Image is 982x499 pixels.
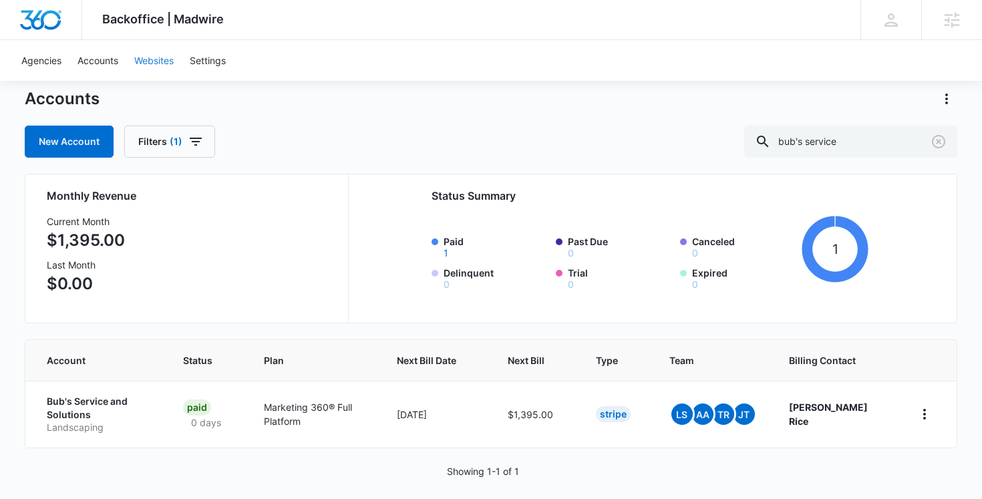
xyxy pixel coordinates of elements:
button: Actions [936,88,957,110]
label: Canceled [692,234,796,258]
span: Plan [264,353,364,367]
span: Status [183,353,212,367]
div: Paid [183,399,211,415]
p: Showing 1-1 of 1 [447,464,519,478]
h3: Current Month [47,214,125,228]
strong: [PERSON_NAME] Rice [789,401,868,427]
a: Accounts [69,40,126,81]
a: New Account [25,126,114,158]
label: Delinquent [444,266,548,289]
label: Paid [444,234,548,258]
p: 0 days [183,415,229,430]
button: Paid [444,248,448,258]
p: Bub's Service and Solutions [47,395,152,421]
button: Clear [928,131,949,152]
span: Account [47,353,132,367]
span: Team [669,353,738,367]
label: Trial [568,266,672,289]
span: Next Bill [508,353,544,367]
p: Marketing 360® Full Platform [264,400,364,428]
p: $1,395.00 [47,228,125,253]
label: Past Due [568,234,672,258]
span: AA [692,403,713,425]
button: home [914,403,935,425]
div: Stripe [596,406,631,422]
button: Filters(1) [124,126,215,158]
label: Expired [692,266,796,289]
a: Bub's Service and SolutionsLandscaping [47,395,152,434]
tspan: 1 [832,241,838,257]
a: Agencies [13,40,69,81]
span: Type [596,353,618,367]
td: [DATE] [381,381,492,448]
h3: Last Month [47,258,125,272]
p: $0.00 [47,272,125,296]
span: Billing Contact [789,353,882,367]
td: $1,395.00 [492,381,580,448]
h1: Accounts [25,89,100,109]
span: JT [733,403,755,425]
span: Next Bill Date [397,353,456,367]
h2: Monthly Revenue [47,188,332,204]
span: (1) [170,137,182,146]
input: Search [744,126,957,158]
span: TR [713,403,734,425]
span: LS [671,403,693,425]
span: Backoffice | Madwire [102,12,224,26]
h2: Status Summary [432,188,868,204]
a: Settings [182,40,234,81]
a: Websites [126,40,182,81]
p: Landscaping [47,421,152,434]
